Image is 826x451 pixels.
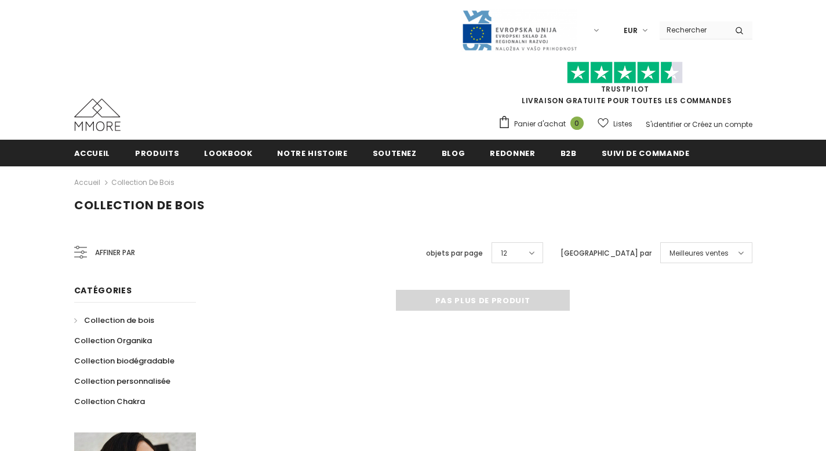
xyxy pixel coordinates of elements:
[74,310,154,330] a: Collection de bois
[461,25,577,35] a: Javni Razpis
[561,140,577,166] a: B2B
[567,61,683,84] img: Faites confiance aux étoiles pilotes
[373,148,417,159] span: soutenez
[660,21,726,38] input: Search Site
[602,148,690,159] span: Suivi de commande
[204,148,252,159] span: Lookbook
[74,176,100,190] a: Accueil
[74,376,170,387] span: Collection personnalisée
[74,335,152,346] span: Collection Organika
[498,115,590,133] a: Panier d'achat 0
[561,148,577,159] span: B2B
[598,114,632,134] a: Listes
[95,246,135,259] span: Affiner par
[669,248,729,259] span: Meilleures ventes
[613,118,632,130] span: Listes
[426,248,483,259] label: objets par page
[601,84,649,94] a: TrustPilot
[624,25,638,37] span: EUR
[74,330,152,351] a: Collection Organika
[74,371,170,391] a: Collection personnalisée
[74,355,174,366] span: Collection biodégradable
[74,140,111,166] a: Accueil
[570,117,584,130] span: 0
[74,285,132,296] span: Catégories
[74,99,121,131] img: Cas MMORE
[442,140,465,166] a: Blog
[692,119,752,129] a: Créez un compte
[74,391,145,412] a: Collection Chakra
[277,148,347,159] span: Notre histoire
[501,248,507,259] span: 12
[683,119,690,129] span: or
[74,197,205,213] span: Collection de bois
[135,140,179,166] a: Produits
[490,148,535,159] span: Redonner
[277,140,347,166] a: Notre histoire
[204,140,252,166] a: Lookbook
[74,148,111,159] span: Accueil
[514,118,566,130] span: Panier d'achat
[498,67,752,106] span: LIVRAISON GRATUITE POUR TOUTES LES COMMANDES
[442,148,465,159] span: Blog
[111,177,174,187] a: Collection de bois
[602,140,690,166] a: Suivi de commande
[561,248,652,259] label: [GEOGRAPHIC_DATA] par
[461,9,577,52] img: Javni Razpis
[490,140,535,166] a: Redonner
[74,351,174,371] a: Collection biodégradable
[84,315,154,326] span: Collection de bois
[74,396,145,407] span: Collection Chakra
[646,119,682,129] a: S'identifier
[373,140,417,166] a: soutenez
[135,148,179,159] span: Produits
